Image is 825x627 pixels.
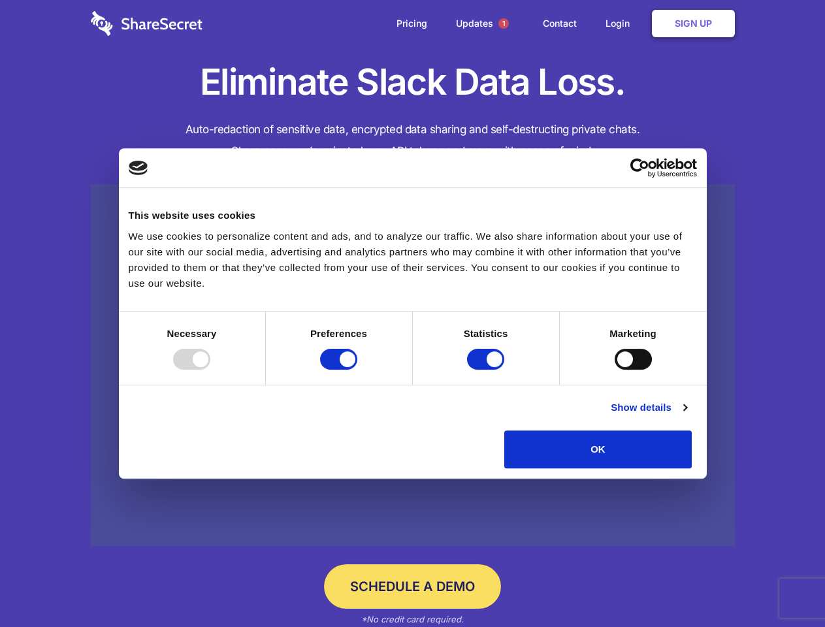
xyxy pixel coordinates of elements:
div: This website uses cookies [129,208,697,223]
div: We use cookies to personalize content and ads, and to analyze our traffic. We also share informat... [129,229,697,291]
a: Schedule a Demo [324,564,501,609]
a: Wistia video thumbnail [91,184,735,547]
strong: Preferences [310,328,367,339]
strong: Statistics [464,328,508,339]
h1: Eliminate Slack Data Loss. [91,59,735,106]
a: Contact [530,3,590,44]
a: Usercentrics Cookiebot - opens in a new window [583,158,697,178]
strong: Necessary [167,328,217,339]
img: logo [129,161,148,175]
h4: Auto-redaction of sensitive data, encrypted data sharing and self-destructing private chats. Shar... [91,119,735,162]
a: Show details [611,400,687,415]
a: Sign Up [652,10,735,37]
button: OK [504,430,692,468]
em: *No credit card required. [361,614,464,624]
span: 1 [498,18,509,29]
a: Pricing [383,3,440,44]
strong: Marketing [609,328,656,339]
img: logo-wordmark-white-trans-d4663122ce5f474addd5e946df7df03e33cb6a1c49d2221995e7729f52c070b2.svg [91,11,202,36]
a: Login [592,3,649,44]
